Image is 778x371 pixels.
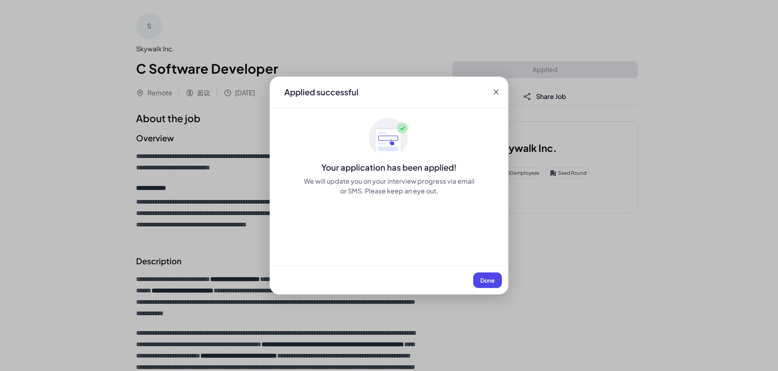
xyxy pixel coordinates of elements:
[284,86,358,98] div: Applied successful
[480,277,495,284] span: Done
[270,162,508,173] div: Your application has been applied!
[302,176,476,196] div: We will update you on your interview progress via email or SMS. Please keep an eye out.
[473,272,502,288] button: Done
[369,118,409,158] img: ApplyedMaskGroup3.svg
